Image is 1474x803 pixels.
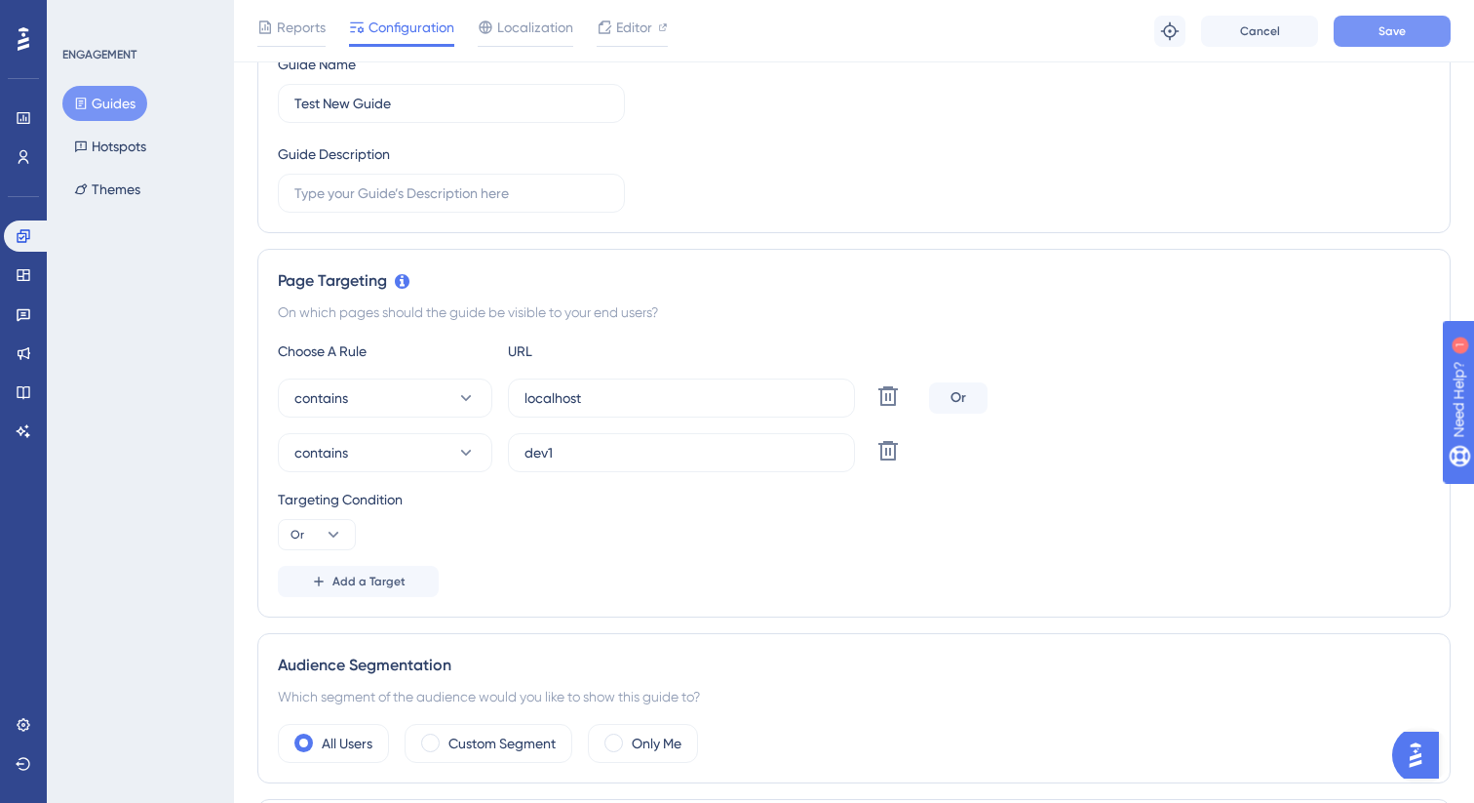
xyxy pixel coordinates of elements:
[1201,16,1318,47] button: Cancel
[62,172,152,207] button: Themes
[929,382,988,414] div: Or
[497,16,573,39] span: Localization
[278,433,492,472] button: contains
[524,387,838,409] input: yourwebsite.com/path
[448,732,556,755] label: Custom Segment
[136,10,141,25] div: 1
[277,16,326,39] span: Reports
[62,86,147,121] button: Guides
[278,340,492,363] div: Choose A Rule
[278,566,439,597] button: Add a Target
[1378,23,1406,39] span: Save
[508,340,722,363] div: URL
[294,386,348,410] span: contains
[294,182,608,204] input: Type your Guide’s Description here
[368,16,454,39] span: Configuration
[278,53,356,76] div: Guide Name
[278,301,1430,324] div: On which pages should the guide be visible to your end users?
[616,16,652,39] span: Editor
[278,379,492,418] button: contains
[291,527,304,542] span: Or
[294,93,608,114] input: Type your Guide’s Name here
[278,488,1430,511] div: Targeting Condition
[1334,16,1451,47] button: Save
[278,142,390,166] div: Guide Description
[524,442,838,463] input: yourwebsite.com/path
[1392,726,1451,784] iframe: UserGuiding AI Assistant Launcher
[278,685,1430,708] div: Which segment of the audience would you like to show this guide to?
[294,441,348,464] span: contains
[278,519,356,550] button: Or
[332,574,406,589] span: Add a Target
[278,269,1430,293] div: Page Targeting
[62,129,158,164] button: Hotspots
[46,5,122,28] span: Need Help?
[1240,23,1280,39] span: Cancel
[322,732,372,755] label: All Users
[632,732,681,755] label: Only Me
[62,47,136,62] div: ENGAGEMENT
[278,654,1430,677] div: Audience Segmentation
